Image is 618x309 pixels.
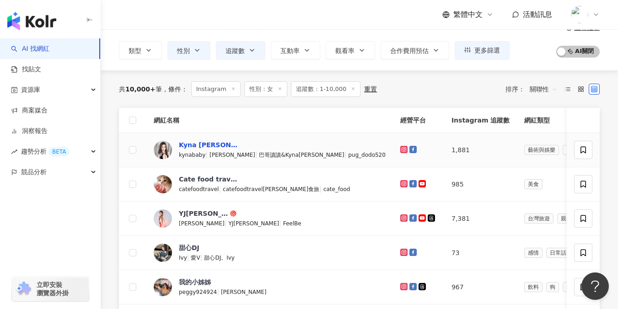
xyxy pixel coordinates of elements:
[21,162,47,182] span: 競品分析
[154,277,386,297] a: KOL Avatar我的小姊姊peggy924924|[PERSON_NAME]
[444,270,517,304] td: 967
[179,140,238,149] div: Kyna [PERSON_NAME]
[191,81,241,97] span: Instagram
[179,175,238,184] div: Cate food travel [PERSON_NAME]食旅
[154,244,172,262] img: KOL Avatar
[167,41,210,59] button: 性別
[177,47,190,54] span: 性別
[335,47,355,54] span: 觀看率
[319,185,323,192] span: |
[453,10,483,20] span: 繁體中文
[344,151,349,158] span: |
[326,41,375,59] button: 觀看率
[348,152,386,158] span: pug_dodo520
[179,289,217,295] span: peggy924924
[546,248,575,258] span: 日常話題
[7,12,56,30] img: logo
[11,149,17,155] span: rise
[191,255,200,261] span: 愛V
[323,186,350,192] span: cate_food
[179,152,205,158] span: kynababy
[179,186,219,192] span: catefoodtravel
[255,151,259,158] span: |
[48,147,70,156] div: BETA
[223,186,319,192] span: catefoodtravel[PERSON_NAME]食旅
[455,41,510,59] button: 更多篩選
[259,152,344,158] span: 巴哥讀讀&Kyna[PERSON_NAME]
[154,278,172,296] img: KOL Avatar
[530,82,557,96] span: 關聯性
[581,272,609,300] iframe: Help Scout Beacon - Open
[524,282,543,292] span: 飲料
[228,220,279,227] span: YJ[PERSON_NAME]
[129,47,141,54] span: 類型
[162,85,188,93] span: 條件 ：
[225,219,229,227] span: |
[444,167,517,202] td: 985
[11,44,49,53] a: searchAI 找網紅
[204,255,235,261] span: 甜心DJ。Ivy
[154,175,172,193] img: KOL Avatar
[179,220,225,227] span: [PERSON_NAME]
[524,145,559,155] span: 藝術與娛樂
[15,282,32,296] img: chrome extension
[11,127,48,136] a: 洞察報告
[146,108,393,133] th: 網紅名稱
[154,140,386,160] a: KOL AvatarKyna [PERSON_NAME]kynababy|[PERSON_NAME]|巴哥讀讀&Kyna[PERSON_NAME]|pug_dodo520
[216,41,265,59] button: 追蹤數
[279,219,283,227] span: |
[205,151,210,158] span: |
[244,81,287,97] span: 性別：女
[226,47,245,54] span: 追蹤數
[393,108,444,133] th: 經營平台
[219,185,223,192] span: |
[187,254,191,261] span: |
[125,85,156,93] span: 10,000+
[217,288,221,295] span: |
[154,175,386,194] a: KOL AvatarCate food travel [PERSON_NAME]食旅catefoodtravel|catefoodtravel[PERSON_NAME]食旅|cate_food
[524,179,543,189] span: 美食
[283,220,301,227] span: FeelBe
[12,277,89,301] a: chrome extension立即安裝 瀏覽器外掛
[571,6,588,23] img: %E6%96%B9%E5%BD%A2%E7%B4%94.png
[505,82,562,96] div: 排序：
[444,133,517,167] td: 1,881
[154,209,386,228] a: KOL AvatarYJ[PERSON_NAME]（[PERSON_NAME]）[PERSON_NAME]|YJ[PERSON_NAME]|FeelBe
[154,243,386,262] a: KOL Avatar甜心DJIvy|愛V|甜心DJ。Ivy
[200,254,204,261] span: |
[381,41,449,59] button: 合作費用預估
[563,282,581,292] span: 美食
[271,41,320,59] button: 互動率
[154,141,172,159] img: KOL Avatar
[179,243,199,252] div: 甜心DJ
[390,47,429,54] span: 合作費用預估
[523,10,552,19] span: 活動訊息
[210,152,255,158] span: [PERSON_NAME]
[21,80,40,100] span: 資源庫
[11,65,41,74] a: 找貼文
[154,209,172,228] img: KOL Avatar
[563,145,592,155] span: 日常話題
[37,281,69,297] span: 立即安裝 瀏覽器外掛
[280,47,300,54] span: 互動率
[179,209,228,218] div: YJ[PERSON_NAME]（[PERSON_NAME]）
[474,47,500,54] span: 更多篩選
[557,213,586,224] span: 親子旅遊
[364,85,377,93] div: 重置
[119,85,162,93] div: 共 筆
[524,213,554,224] span: 台灣旅遊
[291,81,360,97] span: 追蹤數：1-10,000
[11,106,48,115] a: 商案媒合
[444,202,517,236] td: 7,381
[546,282,559,292] span: 狗
[444,236,517,270] td: 73
[179,277,211,287] div: 我的小姊姊
[119,41,162,59] button: 類型
[179,255,187,261] span: Ivy
[524,248,543,258] span: 感情
[444,108,517,133] th: Instagram 追蹤數
[21,141,70,162] span: 趨勢分析
[221,289,267,295] span: [PERSON_NAME]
